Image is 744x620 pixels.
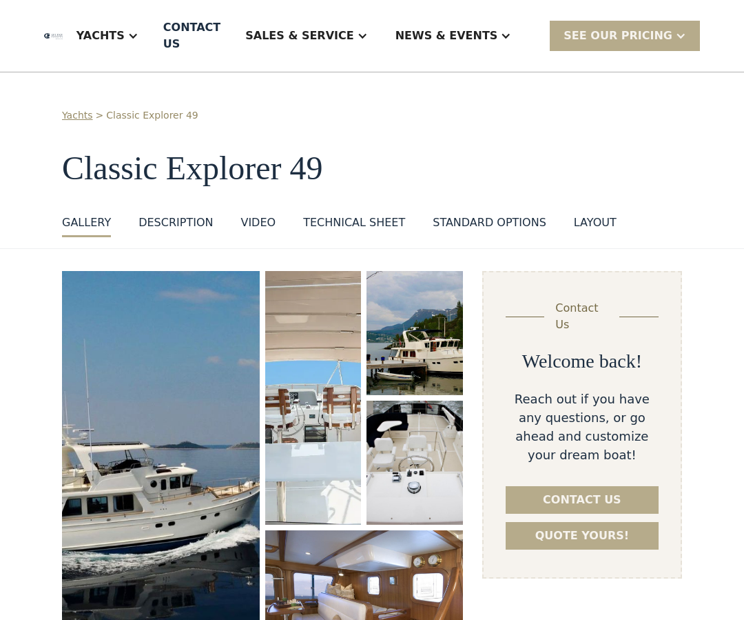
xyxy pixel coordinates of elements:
[62,214,111,237] a: GALLERY
[63,8,152,63] div: Yachts
[382,8,526,63] div: News & EVENTS
[506,390,659,464] div: Reach out if you have any questions, or go ahead and customize your dream boat!
[433,214,546,237] a: standard options
[550,21,700,50] div: SEE Our Pricing
[574,214,617,237] a: layout
[366,271,462,395] img: 50 foot motor yacht
[138,214,213,231] div: DESCRIPTION
[44,33,63,39] img: logo
[163,19,220,52] div: Contact US
[231,8,381,63] div: Sales & Service
[62,108,93,123] a: Yachts
[62,214,111,231] div: GALLERY
[366,401,462,525] img: 50 foot motor yacht
[240,214,276,231] div: VIDEO
[366,401,462,525] a: open lightbox
[506,522,659,550] a: Quote yours!
[303,214,405,231] div: Technical sheet
[265,271,361,525] a: open lightbox
[138,214,213,237] a: DESCRIPTION
[395,28,498,44] div: News & EVENTS
[62,150,682,187] h1: Classic Explorer 49
[96,108,104,123] div: >
[245,28,353,44] div: Sales & Service
[366,271,462,395] a: open lightbox
[522,350,642,373] h2: Welcome back!
[574,214,617,231] div: layout
[240,214,276,237] a: VIDEO
[506,486,659,514] a: Contact us
[106,108,198,123] a: Classic Explorer 49
[555,300,608,333] div: Contact Us
[564,28,672,44] div: SEE Our Pricing
[303,214,405,237] a: Technical sheet
[433,214,546,231] div: standard options
[76,28,125,44] div: Yachts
